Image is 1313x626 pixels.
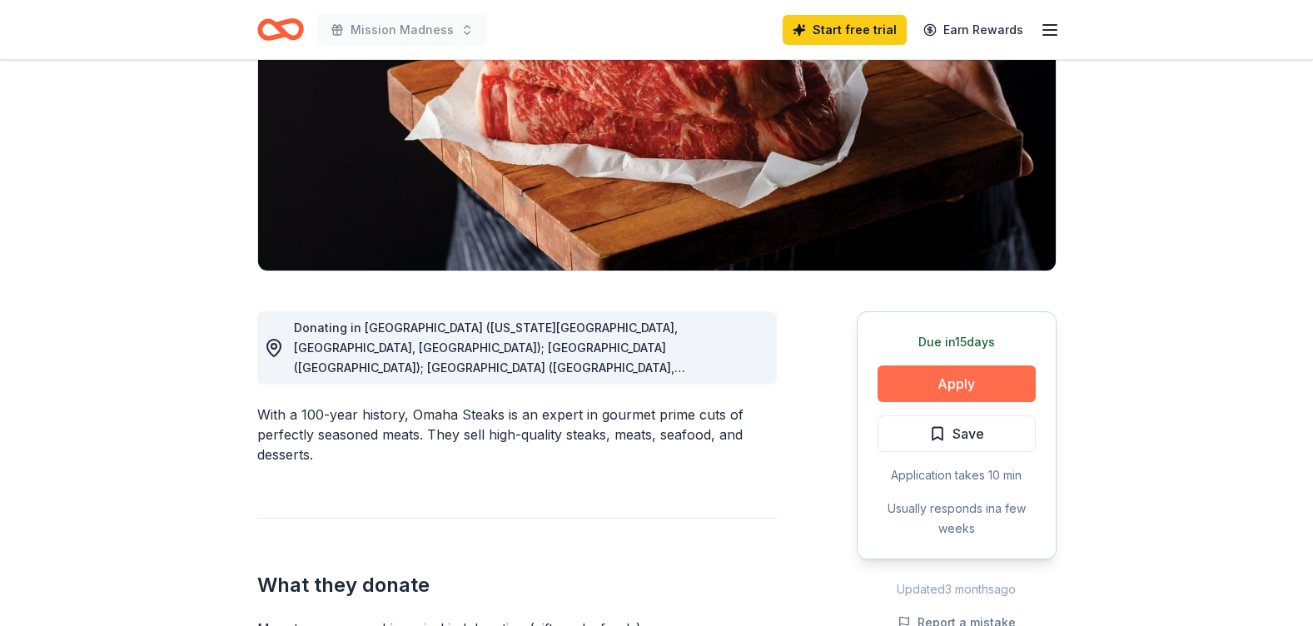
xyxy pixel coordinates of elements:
button: Apply [878,365,1036,402]
h2: What they donate [257,572,777,599]
button: Mission Madness [317,13,487,47]
button: Save [878,415,1036,452]
div: Usually responds in a few weeks [878,499,1036,539]
div: Application takes 10 min [878,465,1036,485]
div: Due in 15 days [878,332,1036,352]
a: Earn Rewards [913,15,1033,45]
a: Home [257,10,304,49]
a: Start free trial [783,15,907,45]
div: Updated 3 months ago [857,579,1057,599]
span: Save [952,423,984,445]
span: Mission Madness [351,20,454,40]
div: With a 100-year history, Omaha Steaks is an expert in gourmet prime cuts of perfectly seasoned me... [257,405,777,465]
